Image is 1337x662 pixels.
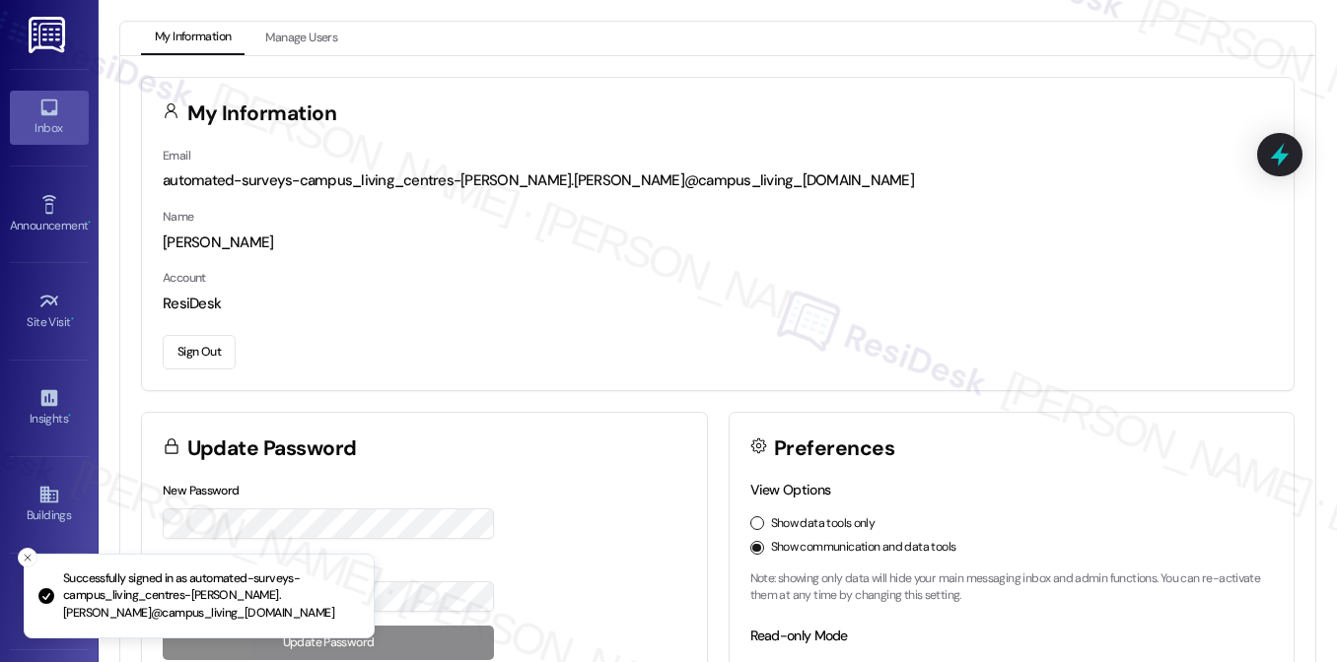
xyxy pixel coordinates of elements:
a: Leads [10,575,89,629]
span: • [71,312,74,326]
label: New Password [163,483,240,498]
label: Name [163,209,194,225]
label: Show communication and data tools [771,539,956,557]
button: Close toast [18,548,37,567]
button: Sign Out [163,335,236,369]
div: [PERSON_NAME] [163,232,1273,253]
label: Account [163,270,206,286]
a: Buildings [10,478,89,531]
a: Insights • [10,381,89,434]
span: • [88,216,91,230]
h3: Preferences [774,438,894,459]
h3: My Information [187,103,337,124]
div: ResiDesk [163,294,1273,314]
button: Manage Users [251,22,351,55]
a: Site Visit • [10,285,89,338]
p: Note: showing only data will hide your main messaging inbox and admin functions. You can re-activ... [750,570,1274,605]
button: My Information [141,22,245,55]
span: • [68,409,71,423]
img: ResiDesk Logo [29,17,69,53]
h3: Update Password [187,438,357,459]
div: automated-surveys-campus_living_centres-[PERSON_NAME].[PERSON_NAME]@campus_living_[DOMAIN_NAME] [163,170,1273,191]
a: Inbox [10,91,89,144]
label: Email [163,148,190,164]
label: View Options [750,481,831,498]
label: Read-only Mode [750,627,848,644]
label: Show data tools only [771,515,876,533]
p: Successfully signed in as automated-surveys-campus_living_centres-[PERSON_NAME].[PERSON_NAME]@cam... [63,570,358,623]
